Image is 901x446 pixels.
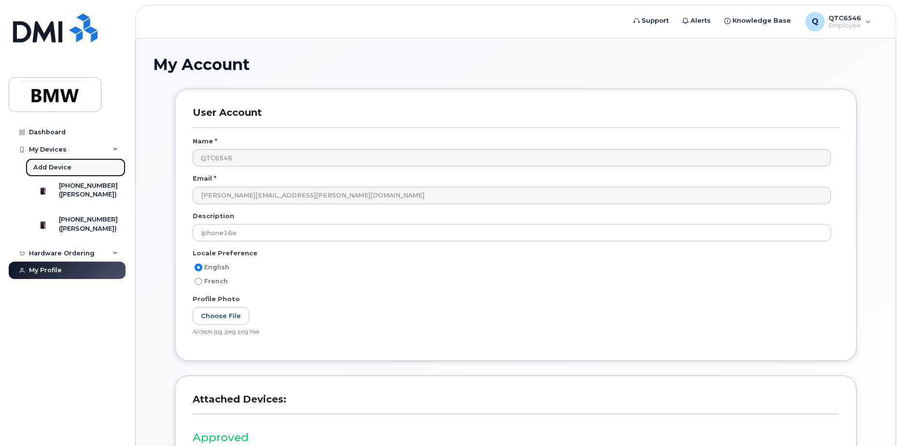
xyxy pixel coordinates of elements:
label: Choose File [193,307,249,325]
h3: Approved [193,432,839,444]
label: Email * [193,174,216,183]
input: English [195,264,202,271]
h1: My Account [153,56,878,73]
label: Name * [193,137,217,146]
h3: Attached Devices: [193,393,839,414]
div: Accepts jpg, jpeg, png files [193,329,831,336]
label: Locale Preference [193,249,257,258]
input: French [195,278,202,285]
span: French [204,278,228,285]
label: Description [193,211,234,221]
label: Profile Photo [193,294,240,304]
iframe: Messenger Launcher [859,404,894,439]
span: English [204,264,229,271]
h3: User Account [193,107,839,127]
